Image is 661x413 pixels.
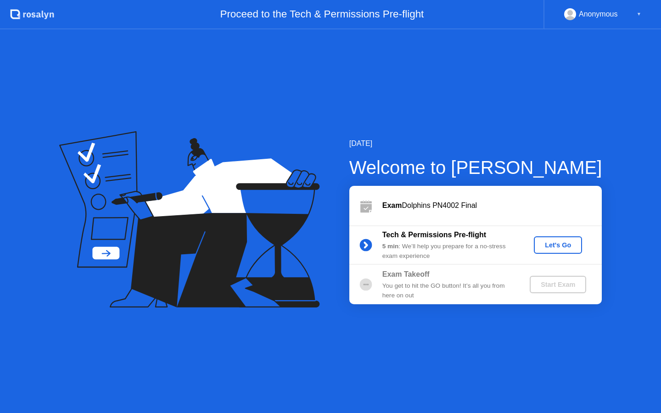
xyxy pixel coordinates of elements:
b: Tech & Permissions Pre-flight [382,231,486,239]
button: Let's Go [534,236,582,254]
b: Exam Takeoff [382,270,430,278]
div: You get to hit the GO button! It’s all you from here on out [382,281,515,300]
div: Anonymous [579,8,618,20]
div: Welcome to [PERSON_NAME] [349,154,602,181]
div: : We’ll help you prepare for a no-stress exam experience [382,242,515,261]
b: Exam [382,201,402,209]
div: Let's Go [538,241,578,249]
div: Dolphins PN4002 Final [382,200,602,211]
div: [DATE] [349,138,602,149]
div: Start Exam [533,281,583,288]
div: ▼ [637,8,641,20]
b: 5 min [382,243,399,250]
button: Start Exam [530,276,586,293]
